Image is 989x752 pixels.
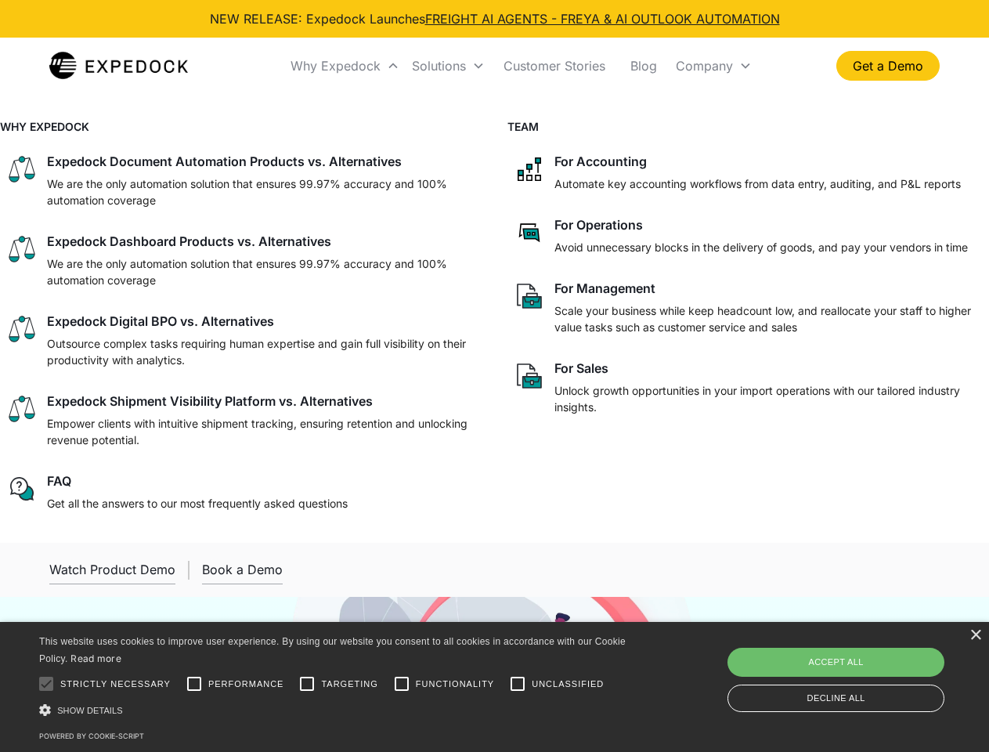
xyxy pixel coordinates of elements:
[6,393,38,425] img: scale icon
[514,154,545,185] img: network like icon
[47,154,402,169] div: Expedock Document Automation Products vs. Alternatives
[60,678,171,691] span: Strictly necessary
[491,39,618,92] a: Customer Stories
[514,217,545,248] img: rectangular chat bubble icon
[554,302,984,335] p: Scale your business while keep headcount low, and reallocate your staff to higher value tasks suc...
[554,382,984,415] p: Unlock growth opportunities in your import operations with our tailored industry insights.
[6,233,38,265] img: scale icon
[47,473,71,489] div: FAQ
[39,636,626,665] span: This website uses cookies to improve user experience. By using our website you consent to all coo...
[202,562,283,577] div: Book a Demo
[39,732,144,740] a: Powered by cookie-script
[618,39,670,92] a: Blog
[514,280,545,312] img: paper and bag icon
[6,473,38,504] img: regular chat bubble icon
[47,255,476,288] p: We are the only automation solution that ensures 99.97% accuracy and 100% automation coverage
[554,239,968,255] p: Avoid unnecessary blocks in the delivery of goods, and pay your vendors in time
[514,360,545,392] img: paper and bag icon
[406,39,491,92] div: Solutions
[291,58,381,74] div: Why Expedock
[47,313,274,329] div: Expedock Digital BPO vs. Alternatives
[532,678,604,691] span: Unclassified
[554,360,608,376] div: For Sales
[6,313,38,345] img: scale icon
[47,335,476,368] p: Outsource complex tasks requiring human expertise and gain full visibility on their productivity ...
[554,175,961,192] p: Automate key accounting workflows from data entry, auditing, and P&L reports
[425,11,780,27] a: FREIGHT AI AGENTS - FREYA & AI OUTLOOK AUTOMATION
[416,678,494,691] span: Functionality
[836,51,940,81] a: Get a Demo
[70,653,121,664] a: Read more
[210,9,780,28] div: NEW RELEASE: Expedock Launches
[6,154,38,185] img: scale icon
[284,39,406,92] div: Why Expedock
[47,393,373,409] div: Expedock Shipment Visibility Platform vs. Alternatives
[49,562,175,577] div: Watch Product Demo
[57,706,123,715] span: Show details
[47,175,476,208] p: We are the only automation solution that ensures 99.97% accuracy and 100% automation coverage
[47,495,348,512] p: Get all the answers to our most frequently asked questions
[39,702,631,718] div: Show details
[49,50,188,81] a: home
[208,678,284,691] span: Performance
[202,555,283,584] a: Book a Demo
[554,280,655,296] div: For Management
[321,678,377,691] span: Targeting
[47,415,476,448] p: Empower clients with intuitive shipment tracking, ensuring retention and unlocking revenue potent...
[670,39,758,92] div: Company
[49,555,175,584] a: open lightbox
[554,217,643,233] div: For Operations
[47,233,331,249] div: Expedock Dashboard Products vs. Alternatives
[554,154,647,169] div: For Accounting
[676,58,733,74] div: Company
[412,58,466,74] div: Solutions
[49,50,188,81] img: Expedock Logo
[728,583,989,752] iframe: Chat Widget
